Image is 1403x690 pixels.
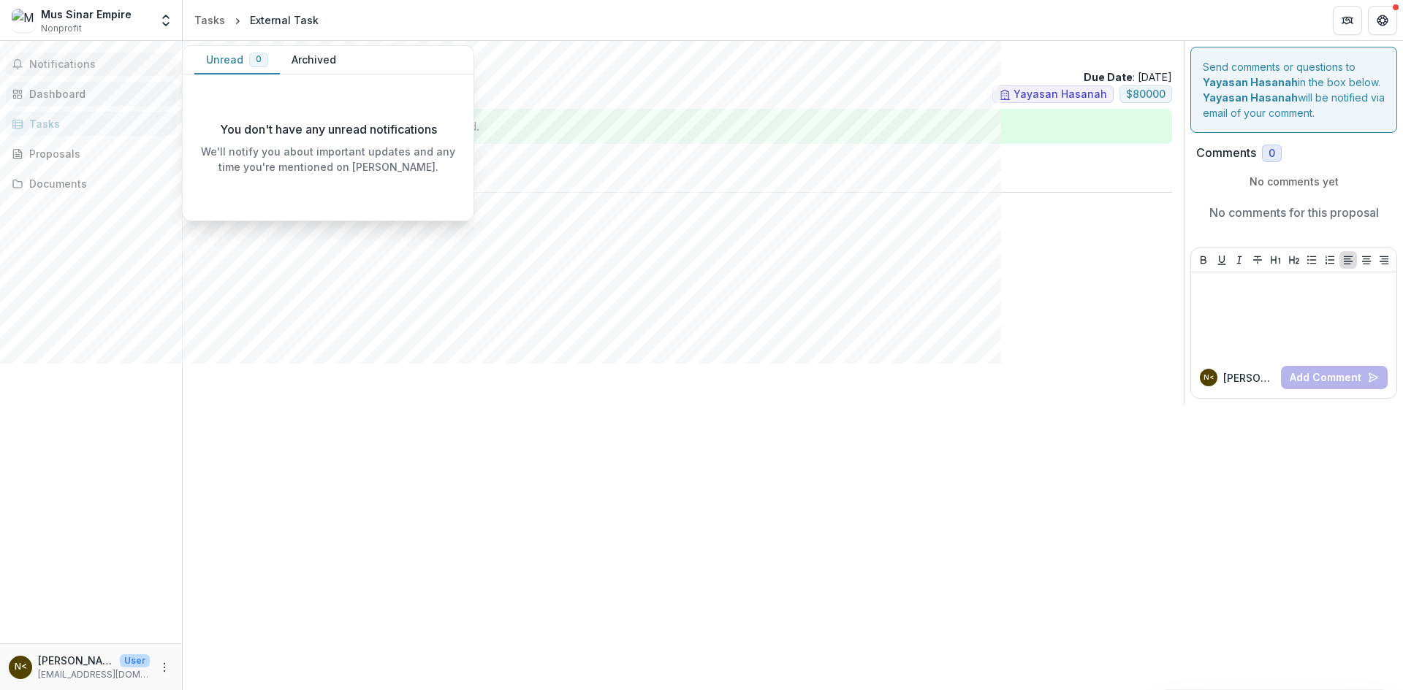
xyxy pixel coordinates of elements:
div: Tasks [194,12,225,28]
button: Strike [1249,251,1266,269]
div: Norlena Mat Noor <hanasha96@gmail.com> [15,662,27,672]
div: Proposals [29,146,164,161]
button: Partners [1333,6,1362,35]
div: Documents [29,176,164,191]
button: Align Left [1339,251,1357,269]
a: Documents [6,172,176,196]
p: : [DATE] [1084,69,1172,85]
a: Tasks [6,112,176,136]
div: Dashboard [29,86,164,101]
button: Get Help [1368,6,1397,35]
p: : HSEF from Yayasan Hasanah [206,150,1160,165]
button: Align Right [1375,251,1393,269]
a: Dashboard [6,82,176,106]
span: $ 80000 [1126,88,1166,101]
a: Proposals [6,142,176,166]
button: Notifications [6,53,176,76]
p: We'll notify you about important updates and any time you're mentioned on [PERSON_NAME]. [194,144,462,175]
p: You don't have any unread notifications [220,120,437,138]
strong: Yayasan Hasanah [1203,76,1298,88]
p: [PERSON_NAME] <[EMAIL_ADDRESS][DOMAIN_NAME]> [38,653,114,668]
button: Open entity switcher [156,6,176,35]
button: Heading 1 [1267,251,1285,269]
p: [PERSON_NAME] [1223,370,1275,386]
img: Mus Sinar Empire [12,9,35,32]
div: External Task [250,12,319,28]
div: Norlena Mat Noor <hanasha96@gmail.com> [1204,374,1214,381]
strong: Yayasan Hasanah [1203,91,1298,104]
p: Mus Sinar Empire - Icesquare [194,53,1172,68]
span: Yayasan Hasanah [1014,88,1107,101]
button: Bullet List [1303,251,1320,269]
button: Unread [194,46,280,74]
button: Underline [1213,251,1231,269]
div: Tasks [29,116,164,131]
button: Bold [1195,251,1212,269]
button: More [156,659,173,676]
strong: Due Date [1084,71,1133,83]
p: [EMAIL_ADDRESS][DOMAIN_NAME] [38,668,150,681]
span: 0 [256,54,262,64]
button: Archived [280,46,348,74]
span: Notifications [29,58,170,71]
h2: Comments [1196,146,1256,160]
span: Nonprofit [41,22,82,35]
div: Task is completed! No further action needed. [194,109,1172,144]
span: 0 [1269,147,1275,160]
p: No comments yet [1196,174,1391,189]
button: Align Center [1358,251,1375,269]
p: User [120,654,150,667]
button: Ordered List [1321,251,1339,269]
p: No comments for this proposal [1209,204,1379,221]
div: Send comments or questions to in the box below. will be notified via email of your comment. [1190,47,1397,133]
div: Mus Sinar Empire [41,7,132,22]
button: Add Comment [1281,366,1388,389]
nav: breadcrumb [189,9,324,31]
a: Tasks [189,9,231,31]
button: Heading 2 [1285,251,1303,269]
button: Italicize [1231,251,1248,269]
